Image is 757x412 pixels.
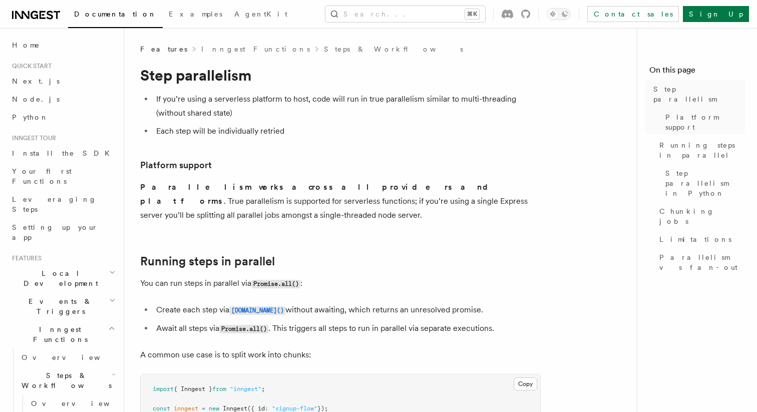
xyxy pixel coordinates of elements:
[169,10,222,18] span: Examples
[68,3,163,28] a: Documentation
[587,6,679,22] a: Contact sales
[8,36,118,54] a: Home
[8,264,118,292] button: Local Development
[153,92,541,120] li: If you’re using a serverless platform to host, code will run in true parallelism similar to multi...
[8,218,118,246] a: Setting up your app
[12,113,49,121] span: Python
[22,353,125,361] span: Overview
[8,108,118,126] a: Python
[153,124,541,138] li: Each step will be individually retried
[8,162,118,190] a: Your first Functions
[140,158,212,172] a: Platform support
[8,134,56,142] span: Inngest tour
[659,140,745,160] span: Running steps in parallel
[153,405,170,412] span: const
[8,324,108,344] span: Inngest Functions
[230,385,261,392] span: "inngest"
[649,80,745,108] a: Step parallelism
[223,405,247,412] span: Inngest
[659,252,745,272] span: Parallelism vs fan-out
[31,399,134,407] span: Overview
[8,296,109,316] span: Events & Triggers
[265,405,268,412] span: :
[153,385,174,392] span: import
[659,206,745,226] span: Chunking jobs
[655,202,745,230] a: Chunking jobs
[12,195,97,213] span: Leveraging Steps
[234,10,287,18] span: AgentKit
[18,348,118,366] a: Overview
[229,306,285,315] code: [DOMAIN_NAME]()
[140,276,541,291] p: You can run steps in parallel via :
[655,248,745,276] a: Parallelism vs fan-out
[465,9,479,19] kbd: ⌘K
[12,95,60,103] span: Node.js
[661,164,745,202] a: Step parallelism in Python
[261,385,265,392] span: ;
[153,321,541,336] li: Await all steps via . This triggers all steps to run in parallel via separate executions.
[8,144,118,162] a: Install the SDK
[12,223,98,241] span: Setting up your app
[665,112,745,132] span: Platform support
[140,182,496,206] strong: Parallelism works across all providers and platforms
[324,44,463,54] a: Steps & Workflows
[659,234,731,244] span: Limitations
[12,149,116,157] span: Install the SDK
[228,3,293,27] a: AgentKit
[8,268,109,288] span: Local Development
[140,348,541,362] p: A common use case is to split work into chunks:
[8,320,118,348] button: Inngest Functions
[140,180,541,222] p: . True parallelism is supported for serverless functions; if you’re using a single Express server...
[317,405,328,412] span: });
[163,3,228,27] a: Examples
[8,62,52,70] span: Quick start
[229,305,285,314] a: [DOMAIN_NAME]()
[8,90,118,108] a: Node.js
[653,84,745,104] span: Step parallelism
[8,254,42,262] span: Features
[153,303,541,317] li: Create each step via without awaiting, which returns an unresolved promise.
[665,168,745,198] span: Step parallelism in Python
[74,10,157,18] span: Documentation
[18,366,118,394] button: Steps & Workflows
[247,405,265,412] span: ({ id
[8,292,118,320] button: Events & Triggers
[655,230,745,248] a: Limitations
[649,64,745,80] h4: On this page
[683,6,749,22] a: Sign Up
[140,254,275,268] a: Running steps in parallel
[212,385,226,392] span: from
[325,6,485,22] button: Search...⌘K
[272,405,317,412] span: "signup-flow"
[8,190,118,218] a: Leveraging Steps
[661,108,745,136] a: Platform support
[140,44,187,54] span: Features
[201,44,310,54] a: Inngest Functions
[174,405,198,412] span: inngest
[514,377,537,390] button: Copy
[140,66,541,84] h1: Step parallelism
[18,370,112,390] span: Steps & Workflows
[655,136,745,164] a: Running steps in parallel
[8,72,118,90] a: Next.js
[174,385,212,392] span: { Inngest }
[12,167,72,185] span: Your first Functions
[12,77,60,85] span: Next.js
[219,325,268,333] code: Promise.all()
[12,40,40,50] span: Home
[209,405,219,412] span: new
[251,280,300,288] code: Promise.all()
[547,8,571,20] button: Toggle dark mode
[202,405,205,412] span: =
